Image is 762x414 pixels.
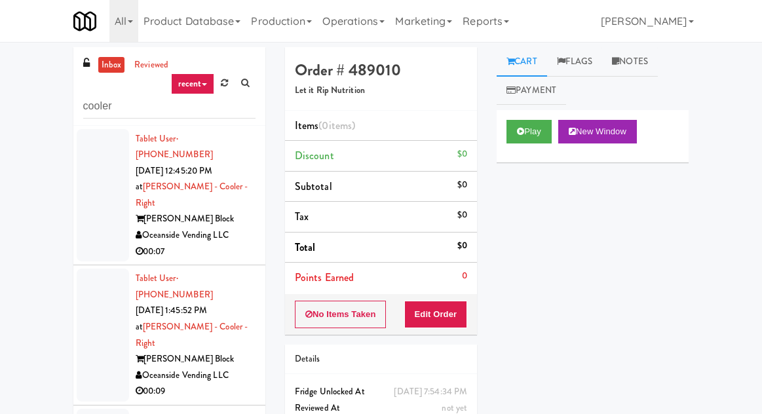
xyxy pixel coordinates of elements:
[136,211,256,227] div: [PERSON_NAME] Block
[457,207,467,223] div: $0
[136,132,213,161] a: Tablet User· [PHONE_NUMBER]
[394,384,467,400] div: [DATE] 7:54:34 PM
[457,177,467,193] div: $0
[506,120,552,143] button: Play
[547,47,603,77] a: Flags
[295,118,355,133] span: Items
[295,240,316,255] span: Total
[404,301,468,328] button: Edit Order
[171,73,214,94] a: recent
[558,120,637,143] button: New Window
[318,118,355,133] span: (0 )
[136,227,256,244] div: Oceanside Vending LLC
[136,304,208,333] span: [DATE] 1:45:52 PM at
[136,367,256,384] div: Oceanside Vending LLC
[73,10,96,33] img: Micromart
[457,146,467,162] div: $0
[295,62,467,79] h4: Order # 489010
[462,268,467,284] div: 0
[131,57,172,73] a: reviewed
[295,351,467,367] div: Details
[73,126,265,266] li: Tablet User· [PHONE_NUMBER][DATE] 12:45:20 PM at[PERSON_NAME] - Cooler - Right[PERSON_NAME] Block...
[295,86,467,96] h5: Let it Rip Nutrition
[136,351,256,367] div: [PERSON_NAME] Block
[136,180,248,209] a: [PERSON_NAME] - Cooler - Right
[329,118,352,133] ng-pluralize: items
[295,270,354,285] span: Points Earned
[83,94,256,119] input: Search vision orders
[136,164,213,193] span: [DATE] 12:45:20 PM at
[497,47,547,77] a: Cart
[136,244,256,260] div: 00:07
[98,57,125,73] a: inbox
[136,272,213,301] a: Tablet User· [PHONE_NUMBER]
[136,320,248,349] a: [PERSON_NAME] - Cooler - Right
[295,148,334,163] span: Discount
[602,47,658,77] a: Notes
[73,265,265,405] li: Tablet User· [PHONE_NUMBER][DATE] 1:45:52 PM at[PERSON_NAME] - Cooler - Right[PERSON_NAME] BlockO...
[295,179,332,194] span: Subtotal
[457,238,467,254] div: $0
[136,272,213,301] span: · [PHONE_NUMBER]
[442,402,467,414] span: not yet
[295,209,309,224] span: Tax
[136,383,256,400] div: 00:09
[497,76,566,105] a: Payment
[295,384,467,400] div: Fridge Unlocked At
[295,301,387,328] button: No Items Taken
